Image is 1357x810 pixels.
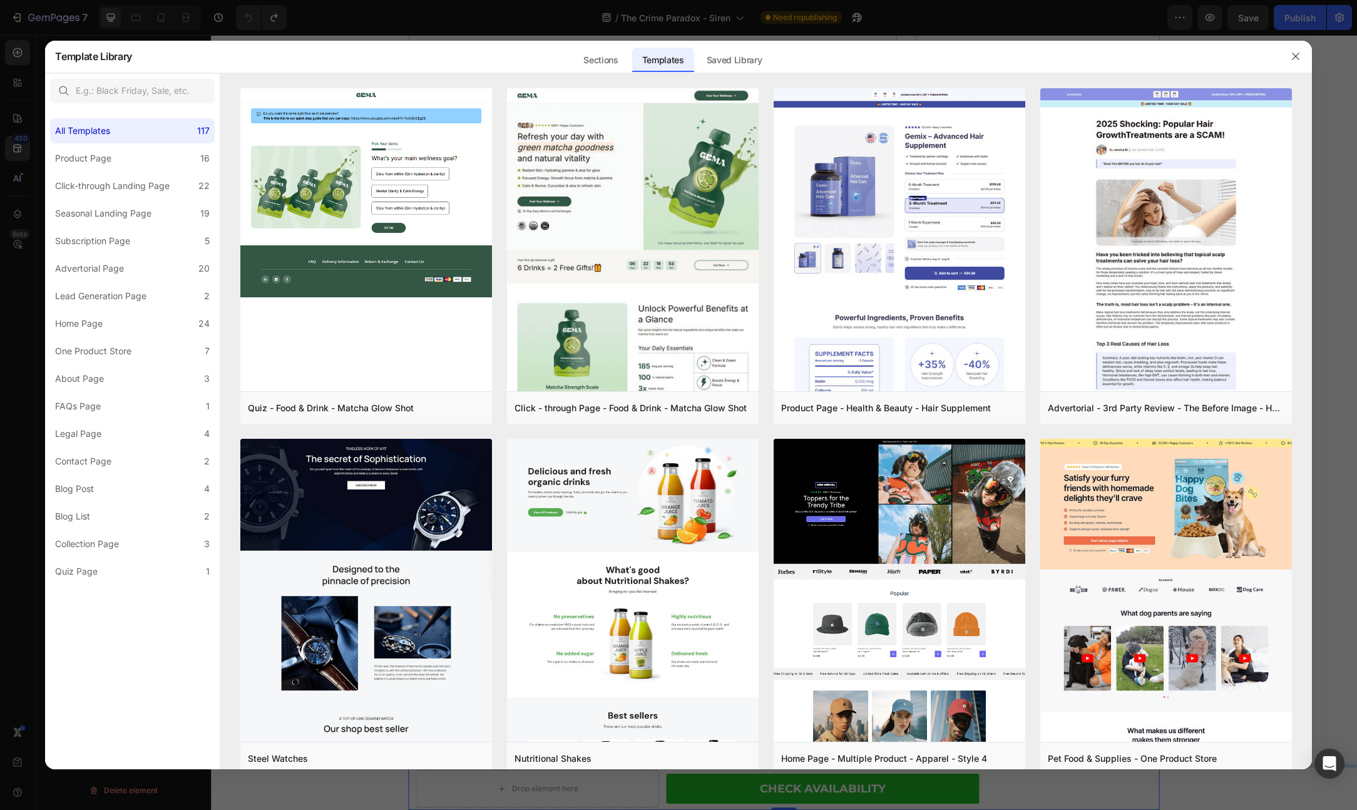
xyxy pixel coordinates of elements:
[204,509,210,524] div: 2
[213,715,247,726] div: Product
[549,744,675,764] p: Check Availability
[55,371,104,386] div: About Page
[55,178,170,193] div: Click-through Landing Page
[204,289,210,304] div: 2
[55,399,101,414] div: FAQs Page
[205,233,210,249] div: 5
[632,48,694,73] div: Templates
[55,426,101,441] div: Legal Page
[55,40,132,73] h2: Template Library
[55,206,151,221] div: Seasonal Landing Page
[55,481,94,496] div: Blog Post
[781,751,987,766] div: Home Page - Multiple Product - Apparel - Style 4
[55,454,111,469] div: Contact Page
[365,378,499,397] p: Check Availability
[515,401,747,416] div: Click - through Page - Food & Drink - Matcha Glow Shot
[55,564,98,579] div: Quiz Page
[781,401,991,416] div: Product Page - Health & Beauty - Hair Supplement
[204,454,210,469] div: 2
[55,233,130,249] div: Subscription Page
[233,6,469,23] p: TSA-Approved & Legal in all 50 states
[197,123,210,138] div: 117
[204,536,210,551] div: 3
[204,426,210,441] div: 4
[55,261,124,276] div: Advertorial Page
[1048,401,1284,416] div: Advertorial - 3rd Party Review - The Before Image - Hair Supplement
[206,564,210,579] div: 1
[55,289,146,304] div: Lead Generation Page
[55,509,90,524] div: Blog List
[233,31,469,48] p: Ideal for All Ages
[205,344,210,359] div: 7
[198,316,210,331] div: 24
[204,371,210,386] div: 3
[55,123,110,138] div: All Templates
[573,48,628,73] div: Sections
[248,751,308,766] div: Steel Watches
[206,399,210,414] div: 1
[55,316,103,331] div: Home Page
[301,749,367,759] div: Drop element here
[55,151,111,166] div: Product Page
[50,78,215,103] input: E.g.: Black Friday, Sale, etc.
[200,206,210,221] div: 19
[55,536,119,551] div: Collection Page
[198,261,210,276] div: 20
[213,366,670,409] a: Check Availability
[55,344,131,359] div: One Product Store
[1314,749,1344,779] div: Open Intercom Messenger
[200,151,210,166] div: 16
[515,751,591,766] div: Nutritional Shakes
[697,48,772,73] div: Saved Library
[213,64,670,351] img: gempages_554271705829212980-0d8c2fd4-3903-4548-9306-a30113b4acde.webp
[1048,751,1217,766] div: Pet Food & Supplies - One Product Store
[198,178,210,193] div: 22
[248,401,414,416] div: Quiz - Food & Drink - Matcha Glow Shot
[204,481,210,496] div: 4
[456,739,769,769] a: Check Availability
[240,88,492,297] img: quiz-1.png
